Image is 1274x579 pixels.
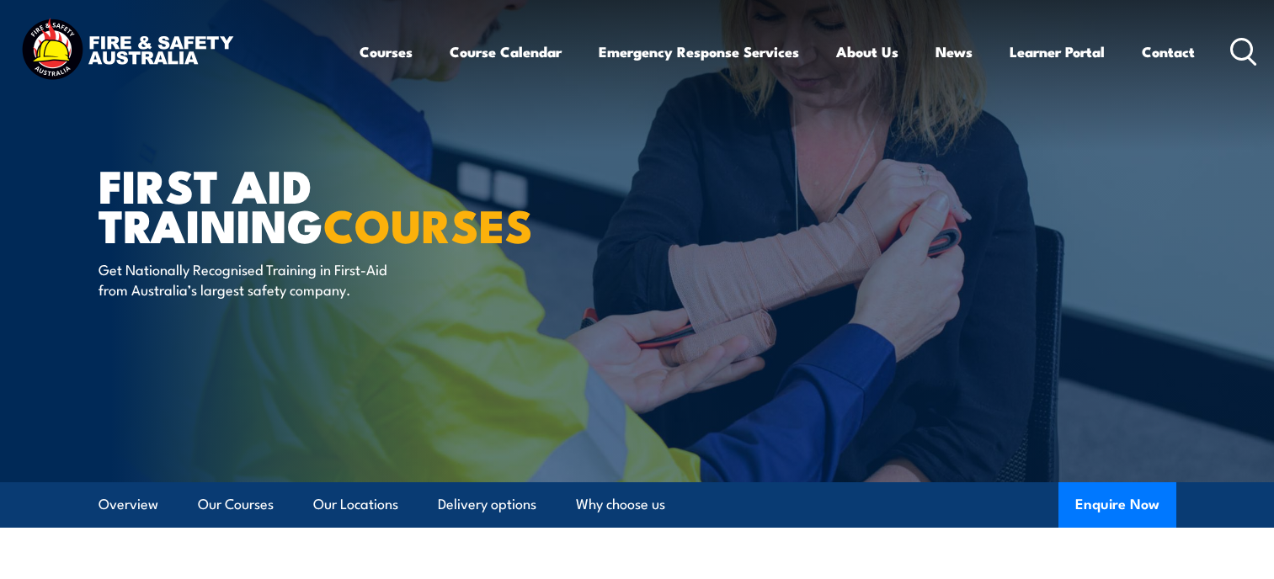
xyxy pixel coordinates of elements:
a: Learner Portal [1010,29,1105,74]
a: Contact [1142,29,1195,74]
a: News [936,29,973,74]
a: Courses [360,29,413,74]
p: Get Nationally Recognised Training in First-Aid from Australia’s largest safety company. [99,259,406,299]
a: Our Locations [313,482,398,527]
h1: First Aid Training [99,165,514,243]
strong: COURSES [323,189,533,258]
a: Our Courses [198,482,274,527]
button: Enquire Now [1058,482,1176,528]
a: Overview [99,482,158,527]
a: Why choose us [576,482,665,527]
a: Course Calendar [450,29,562,74]
a: About Us [836,29,898,74]
a: Emergency Response Services [599,29,799,74]
a: Delivery options [438,482,536,527]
